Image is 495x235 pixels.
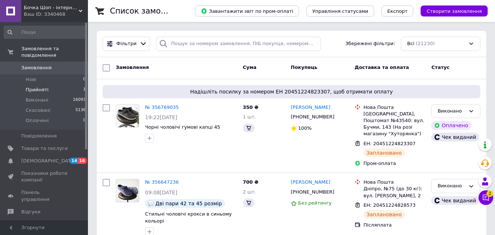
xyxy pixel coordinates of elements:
span: Управління статусами [312,8,368,14]
span: Замовлення [116,65,149,70]
a: № 356769035 [145,104,179,110]
a: Чорні чоловічі гумові капці 45 [145,124,220,130]
button: Чат з покупцем2 [479,190,493,205]
div: Нова Пошта [363,104,425,111]
span: 14 [70,158,78,164]
span: [DEMOGRAPHIC_DATA] [21,158,75,164]
span: 2 шт. [243,189,256,195]
div: [PHONE_NUMBER] [289,112,336,122]
input: Пошук [4,26,86,39]
span: 0 [83,117,86,124]
span: 1 [83,87,86,93]
img: Фото товару [116,104,139,127]
span: Повідомлення [21,133,57,139]
h1: Список замовлень [110,7,184,15]
div: Заплановано [363,148,405,157]
span: Фільтри [117,40,137,47]
a: Створити замовлення [413,8,488,14]
a: Стильні чоловічі крокси в синьому кольорі [145,211,232,224]
span: 350 ₴ [243,104,259,110]
a: [PERSON_NAME] [291,104,330,111]
span: Покупець [291,65,318,70]
input: Пошук за номером замовлення, ПІБ покупця, номером телефону, Email, номером накладної [156,37,321,51]
span: Панель управління [21,189,68,202]
span: Cума [243,65,256,70]
span: Експорт [387,8,408,14]
span: Надішліть посилку за номером ЕН 20451224823307, щоб отримати оплату [106,88,477,95]
span: 19:22[DATE] [145,114,177,120]
span: Прийняті [26,87,48,93]
span: ЕН: 20451224828573 [363,202,415,208]
span: Дві пари 42 та 45 розмір [155,201,222,206]
span: 700 ₴ [243,179,259,185]
span: 5136 [75,107,86,114]
span: Оплачені [26,117,49,124]
span: Статус [431,65,450,70]
span: Бочка Шоп - інтернет магазин дешевого взуття [24,4,79,11]
span: Скасовані [26,107,51,114]
a: [PERSON_NAME] [291,179,330,186]
span: 16 [78,158,86,164]
button: Управління статусами [306,5,374,16]
img: Фото товару [116,179,139,202]
div: Пром-оплата [363,160,425,167]
div: Нова Пошта [363,179,425,186]
span: Замовлення та повідомлення [21,45,88,59]
span: Показники роботи компанії [21,170,68,183]
div: Заплановано [363,210,405,219]
div: Виконано [437,107,465,115]
a: № 356647236 [145,179,179,185]
span: Виконані [26,97,48,103]
button: Створити замовлення [421,5,488,16]
span: 1 шт. [243,114,256,120]
span: Без рейтингу [298,200,332,206]
button: Експорт [381,5,414,16]
img: :speech_balloon: [148,201,154,206]
a: Фото товару [116,104,139,128]
span: (21230) [416,41,435,46]
span: Замовлення [21,65,52,71]
span: Збережені фільтри: [345,40,395,47]
span: Всі [407,40,414,47]
div: [GEOGRAPHIC_DATA], Поштомат №43540: вул. Бучми, 143 (На розі магазину "Хуторянка") [363,111,425,137]
span: 100% [298,125,312,131]
div: Виконано [437,182,465,190]
span: Відгуки [21,209,40,215]
span: Нові [26,76,36,83]
span: Доставка та оплата [355,65,409,70]
span: 09:08[DATE] [145,190,177,195]
div: Оплачено [431,121,471,130]
div: Чек виданий [431,196,479,205]
span: Завантажити звіт по пром-оплаті [201,8,293,14]
span: 16093 [73,97,86,103]
span: Товари та послуги [21,145,68,152]
div: Післяплата [363,222,425,228]
div: [PHONE_NUMBER] [289,187,336,197]
span: ЕН: 20451224823307 [363,141,415,146]
div: Чек виданий [431,133,479,142]
span: 0 [83,76,86,83]
span: Створити замовлення [426,8,482,14]
span: 2 [487,190,493,197]
div: Дніпро, №75 (до 30 кг): вул. [PERSON_NAME], 2 [363,186,425,199]
div: Ваш ID: 3340468 [24,11,88,18]
button: Завантажити звіт по пром-оплаті [195,5,299,16]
